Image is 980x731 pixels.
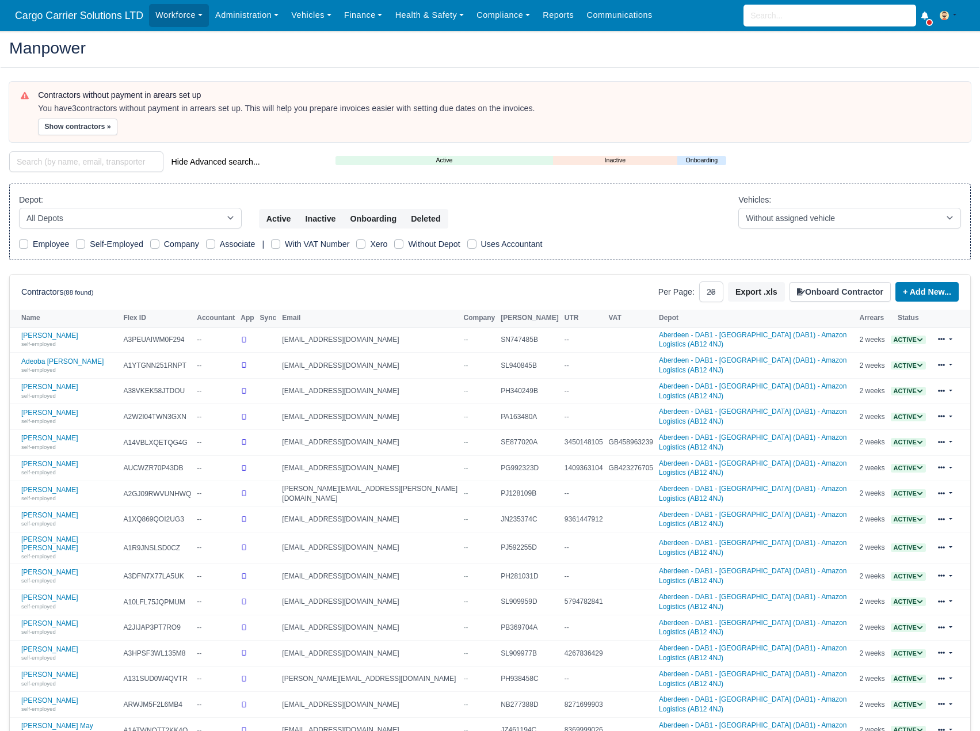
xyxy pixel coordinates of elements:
a: Aberdeen - DAB1 - [GEOGRAPHIC_DATA] (DAB1) - Amazon Logistics (AB12 4NJ) [659,356,846,374]
span: Active [891,572,926,581]
a: Finance [338,4,389,26]
div: Manpower [1,31,979,68]
label: With VAT Number [285,238,349,251]
td: GB423276705 [606,455,656,481]
td: PG992323D [498,455,562,481]
td: -- [562,615,606,641]
input: Search (by name, email, transporter id) ... [9,151,163,172]
a: [PERSON_NAME] self-employed [21,409,117,425]
a: Communications [580,4,659,26]
td: [EMAIL_ADDRESS][DOMAIN_NAME] [279,589,460,615]
div: You have contractors without payment in arrears set up. This will help you prepare invoices easie... [38,103,959,115]
span: Active [891,361,926,370]
span: -- [463,649,468,657]
td: 2 weeks [857,641,888,667]
button: Inactive [298,209,343,229]
label: Employee [33,238,69,251]
label: Company [164,238,199,251]
a: Aberdeen - DAB1 - [GEOGRAPHIC_DATA] (DAB1) - Amazon Logistics (AB12 4NJ) [659,695,846,713]
small: self-employed [21,577,56,584]
a: Active [891,438,926,446]
td: A1R9JNSLSD0CZ [120,532,194,564]
a: [PERSON_NAME] self-employed [21,486,117,502]
td: [EMAIL_ADDRESS][DOMAIN_NAME] [279,455,460,481]
span: -- [463,543,468,551]
td: PB369704A [498,615,562,641]
span: Active [891,700,926,709]
td: -- [562,481,606,507]
td: 2 weeks [857,666,888,692]
a: Aberdeen - DAB1 - [GEOGRAPHIC_DATA] (DAB1) - Amazon Logistics (AB12 4NJ) [659,644,846,662]
td: 2 weeks [857,378,888,404]
a: + Add New... [895,282,959,302]
a: Reports [536,4,580,26]
a: Vehicles [285,4,338,26]
td: A2JIJAP3PT7RO9 [120,615,194,641]
span: Active [891,387,926,395]
a: Active [891,700,926,709]
th: Company [460,310,498,327]
td: -- [194,615,238,641]
span: -- [463,700,468,709]
a: Active [891,464,926,472]
span: -- [463,361,468,370]
td: [EMAIL_ADDRESS][DOMAIN_NAME] [279,507,460,532]
label: Self-Employed [90,238,143,251]
span: -- [463,572,468,580]
a: [PERSON_NAME] [PERSON_NAME] self-employed [21,535,117,560]
h6: Contractors [21,287,93,297]
td: A131SUD0W4QVTR [120,666,194,692]
th: Arrears [857,310,888,327]
button: Export .xls [728,282,785,302]
td: 2 weeks [857,404,888,430]
small: self-employed [21,706,56,712]
td: -- [194,404,238,430]
small: self-employed [21,469,56,475]
td: A1YTGNN251RNPT [120,353,194,379]
span: -- [463,623,468,631]
a: Cargo Carrier Solutions LTD [9,5,149,27]
span: -- [463,597,468,606]
td: SE877020A [498,429,562,455]
button: Show contractors » [38,119,117,135]
button: Active [259,209,299,229]
button: Onboard Contractor [790,282,891,302]
small: self-employed [21,654,56,661]
th: Depot [656,310,857,327]
td: 2 weeks [857,481,888,507]
td: A3DFN7X77LA5UK [120,564,194,589]
td: [EMAIL_ADDRESS][DOMAIN_NAME] [279,353,460,379]
span: | [262,239,264,249]
small: self-employed [21,629,56,635]
label: Vehicles: [738,193,771,207]
a: Active [891,413,926,421]
label: Xero [370,238,387,251]
td: GB458963239 [606,429,656,455]
td: A10LFL75JQPMUM [120,589,194,615]
td: 2 weeks [857,532,888,564]
td: -- [562,532,606,564]
th: [PERSON_NAME] [498,310,562,327]
span: -- [463,515,468,523]
th: VAT [606,310,656,327]
td: -- [194,378,238,404]
th: App [238,310,257,327]
td: 2 weeks [857,353,888,379]
td: -- [194,564,238,589]
a: Compliance [470,4,536,26]
a: Onboarding [677,155,726,165]
td: PA163480A [498,404,562,430]
td: PH281031D [498,564,562,589]
td: 4267836429 [562,641,606,667]
span: Active [891,515,926,524]
td: NB277388D [498,692,562,718]
th: Email [279,310,460,327]
td: -- [562,378,606,404]
strong: 3 [72,104,77,113]
span: Active [891,489,926,498]
a: Active [891,336,926,344]
td: [EMAIL_ADDRESS][DOMAIN_NAME] [279,378,460,404]
span: -- [463,464,468,472]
